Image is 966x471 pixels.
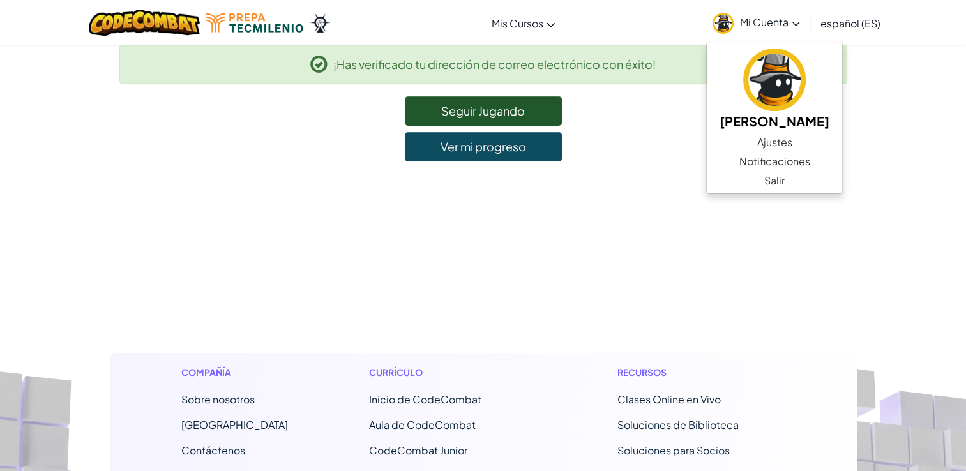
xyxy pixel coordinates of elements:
[820,17,880,30] span: español (ES)
[707,133,842,152] a: Ajustes
[720,111,829,131] h5: [PERSON_NAME]
[743,49,806,111] img: avatar
[181,444,245,457] span: Contáctenos
[181,392,255,406] a: Sobre nosotros
[181,366,288,379] h1: Compañía
[89,10,200,36] img: CodeCombat logo
[492,17,543,30] span: Mis Cursos
[707,47,842,133] a: [PERSON_NAME]
[369,392,481,406] span: Inicio de CodeCombat
[485,6,561,40] a: Mis Cursos
[405,132,562,161] a: Ver mi progreso
[333,55,656,73] span: ¡Has verificado tu dirección de correo electrónico con éxito!
[206,13,303,33] img: Tecmilenio logo
[369,444,467,457] a: CodeCombat Junior
[713,13,734,34] img: avatar
[617,366,785,379] h1: Recursos
[814,6,887,40] a: español (ES)
[405,96,562,126] a: Seguir Jugando
[706,3,806,43] a: Mi Cuenta
[617,418,739,431] a: Soluciones de Biblioteca
[617,392,721,406] a: Clases Online en Vivo
[739,154,810,169] span: Notificaciones
[707,152,842,171] a: Notificaciones
[617,444,730,457] a: Soluciones para Socios
[707,171,842,190] a: Salir
[369,366,537,379] h1: Currículo
[310,13,330,33] img: Ozaria
[369,418,476,431] a: Aula de CodeCombat
[181,418,288,431] a: [GEOGRAPHIC_DATA]
[740,15,800,29] span: Mi Cuenta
